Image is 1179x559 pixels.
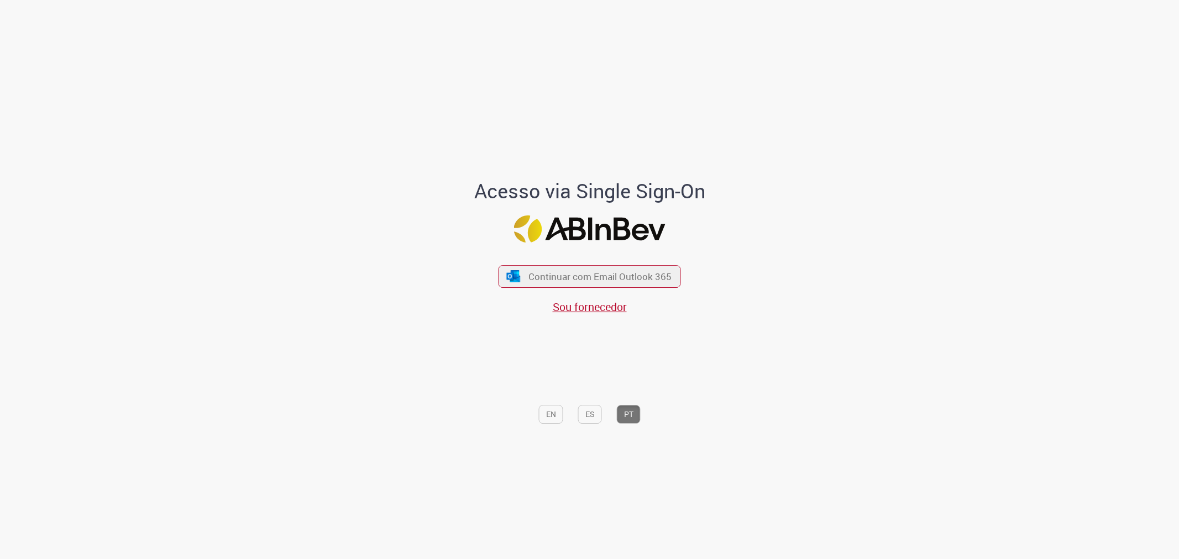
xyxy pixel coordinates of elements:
img: ícone Azure/Microsoft 360 [505,270,521,282]
button: ícone Azure/Microsoft 360 Continuar com Email Outlook 365 [499,265,681,288]
h1: Acesso via Single Sign-On [436,180,743,202]
span: Continuar com Email Outlook 365 [528,270,672,283]
a: Sou fornecedor [553,299,627,314]
button: ES [578,405,602,424]
button: EN [539,405,563,424]
img: Logo ABInBev [514,215,666,242]
button: PT [617,405,641,424]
